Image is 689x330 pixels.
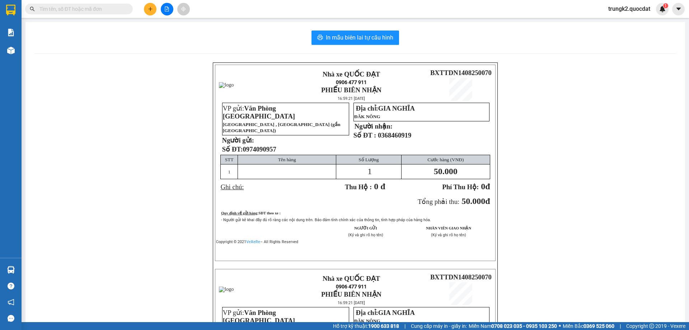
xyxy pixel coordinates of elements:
a: VeXeRe [246,240,260,244]
strong: Người gửi: [222,136,254,144]
span: Hỗ trợ kỹ thuật: [333,322,399,330]
span: BXTTDN1408250070 [430,69,492,76]
button: aim [177,3,190,15]
strong: Người nhận: [355,122,393,130]
span: đ [485,196,490,206]
span: Quy định về gửi hàng [221,211,257,215]
span: - Người gửi kê khai đầy đủ rõ ràng các nội dung trên. Bảo đảm tính chính xác của thông tin, tính ... [221,218,431,222]
span: BXTTDN1408250070 [430,273,492,281]
span: GIA NGHĨA [378,309,415,316]
span: 16:59:21 [DATE] [338,301,365,305]
span: plus [148,6,153,11]
span: 50.000 [434,167,458,176]
button: file-add [161,3,173,15]
span: 0 đ [374,182,385,191]
span: file-add [164,6,169,11]
span: Số Lượng [358,157,379,162]
span: 1 [367,167,372,176]
strong: NHÂN VIÊN GIAO NHẬN [426,226,471,230]
span: notification [8,299,14,306]
span: Tổng phải thu: [418,198,459,205]
span: 0906 477 911 [336,79,367,85]
span: 0368460919 [378,131,411,139]
strong: 0369 525 060 [583,323,614,329]
strong: SĐT theo xe : [258,211,281,215]
span: 50.000 [461,196,485,206]
span: GIA NGHĨA [378,104,415,112]
strong: Nhà xe QUỐC ĐẠT [55,6,75,30]
strong: PHIẾU BIÊN NHẬN [321,86,381,94]
span: In mẫu biên lai tự cấu hình [326,33,393,42]
strong: 0708 023 035 - 0935 103 250 [491,323,557,329]
sup: 1 [663,3,668,8]
img: logo [3,31,53,56]
button: plus [144,3,156,15]
span: 0906 477 911 [54,31,75,45]
span: 16:59:21 [DATE] [338,96,365,101]
input: Tìm tên, số ĐT hoặc mã đơn [39,5,124,13]
span: | [404,322,406,330]
strong: Nhà xe QUỐC ĐẠT [323,70,380,78]
span: caret-down [675,6,682,12]
span: aim [181,6,186,11]
span: [GEOGRAPHIC_DATA] , [GEOGRAPHIC_DATA] (gần [GEOGRAPHIC_DATA]) [223,122,341,133]
span: Ghi chú: [221,183,244,191]
span: search [30,6,35,11]
span: ⚪️ [559,325,561,327]
strong: 1900 633 818 [368,323,399,329]
span: (Ký và ghi rõ họ tên) [431,233,466,237]
span: | [620,322,621,330]
img: logo [219,82,234,88]
span: ĐĂK NÔNG [354,114,380,119]
span: Thu Hộ : [345,183,372,191]
span: message [8,315,14,322]
span: Cước hàng (VNĐ) [427,157,464,162]
span: : [257,211,281,215]
strong: PHIẾU BIÊN NHẬN [321,291,381,298]
span: question-circle [8,283,14,289]
img: warehouse-icon [7,47,15,54]
span: 0 [481,182,485,191]
span: Địa chỉ: [356,309,414,316]
span: 0906 477 911 [336,284,367,289]
span: Miền Bắc [563,322,614,330]
img: warehouse-icon [7,266,15,274]
button: caret-down [672,3,685,15]
span: Địa chỉ: [356,104,414,112]
span: copyright [649,324,654,329]
span: 1 [664,3,667,8]
strong: PHIẾU BIÊN NHẬN [54,46,75,69]
span: Văn Phòng [GEOGRAPHIC_DATA] [223,104,295,120]
strong: Số ĐT : [353,131,376,139]
span: (Ký và ghi rõ họ tên) [348,233,383,237]
span: 0974090957 [243,145,276,153]
img: logo-vxr [6,5,15,15]
span: Văn Phòng [GEOGRAPHIC_DATA] [223,309,295,324]
span: Phí Thu Hộ: [442,183,479,191]
button: printerIn mẫu biên lai tự cấu hình [311,31,399,45]
strong: Số ĐT: [222,145,276,153]
img: icon-new-feature [659,6,666,12]
img: logo [219,287,234,292]
span: printer [317,34,323,41]
span: Tên hàng [278,157,296,162]
strong: đ [442,182,490,191]
span: Cung cấp máy in - giấy in: [411,322,467,330]
span: trungk2.quocdat [603,4,656,13]
span: 1 [228,169,230,175]
span: ĐĂK NÔNG [354,318,380,324]
span: STT [225,157,234,162]
span: BXTTDN1408250070 [76,48,137,56]
img: solution-icon [7,29,15,36]
span: VP gửi: [223,309,295,324]
strong: Nhà xe QUỐC ĐẠT [323,275,380,282]
strong: NGƯỜI GỬI [354,226,377,230]
span: Miền Nam [469,322,557,330]
span: VP gửi: [223,104,295,120]
span: Copyright © 2021 – All Rights Reserved [216,240,298,244]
